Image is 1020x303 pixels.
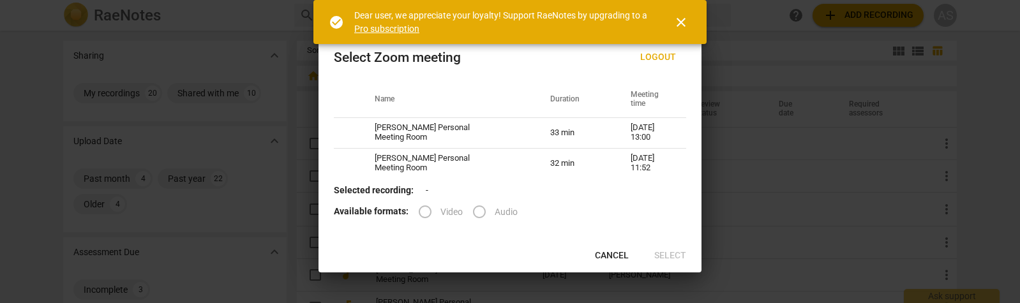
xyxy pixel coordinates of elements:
button: Logout [630,46,686,69]
div: File type [419,206,528,216]
span: Audio [495,205,518,219]
th: Meeting time [615,82,686,117]
div: Dear user, we appreciate your loyalty! Support RaeNotes by upgrading to a [354,9,650,35]
b: Selected recording: [334,185,414,195]
td: [PERSON_NAME] Personal Meeting Room [359,148,535,179]
td: 33 min [535,117,615,148]
b: Available formats: [334,206,409,216]
a: Pro subscription [354,24,419,34]
span: check_circle [329,15,344,30]
th: Name [359,82,535,117]
td: 32 min [535,148,615,179]
span: close [673,15,689,30]
span: Video [440,205,463,219]
button: Cancel [585,244,639,267]
span: Cancel [595,249,629,262]
td: [PERSON_NAME] Personal Meeting Room [359,117,535,148]
th: Duration [535,82,615,117]
div: Select Zoom meeting [334,50,461,66]
span: Logout [640,51,676,64]
button: Close [666,7,696,38]
td: [DATE] 11:52 [615,148,686,179]
td: [DATE] 13:00 [615,117,686,148]
p: - [334,184,686,197]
